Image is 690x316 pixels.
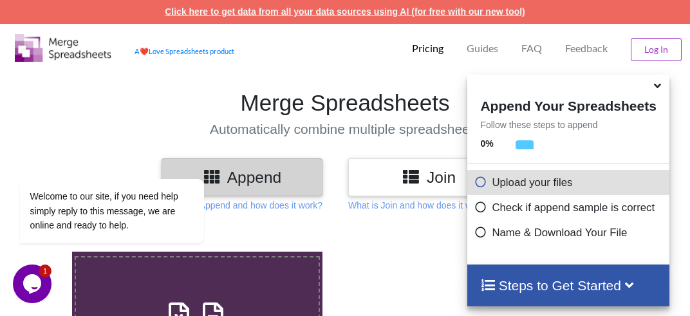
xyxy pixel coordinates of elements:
[474,225,666,241] p: Name & Download Your File
[412,42,443,55] p: Pricing
[631,38,682,61] button: Log In
[474,174,666,191] p: Upload your files
[565,43,608,53] span: Feedback
[17,129,165,168] span: Welcome to our site, if you need help simply reply to this message, we are online and ready to help.
[474,200,666,216] p: Check if append sample is correct
[467,95,669,114] h4: Append Your Spreadsheets
[165,6,525,17] a: Click here to get data from all your data sources using AI (for free with our new tool)
[521,42,542,55] p: FAQ
[467,42,498,55] p: Guides
[140,47,149,55] span: heart
[348,199,489,212] p: What is Join and how does it work?
[358,168,499,187] h3: Join
[135,47,234,55] a: AheartLove Spreadsheets product
[13,62,245,258] iframe: chat widget
[480,277,656,293] h4: Steps to Get Started
[15,34,111,62] img: Logo.png
[467,118,669,131] p: Follow these steps to append
[480,138,493,149] b: 0 %
[167,199,322,212] p: What is Append and how does it work?
[13,265,54,303] iframe: chat widget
